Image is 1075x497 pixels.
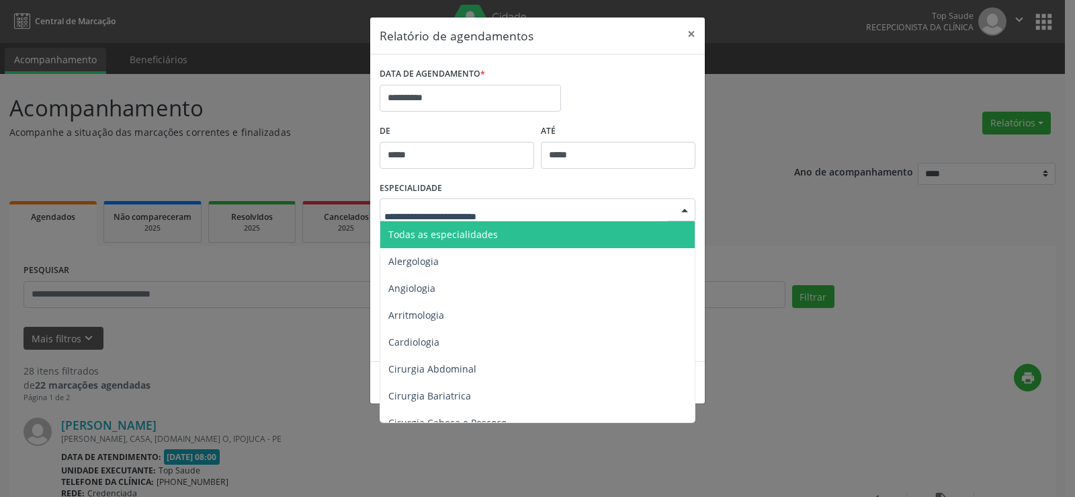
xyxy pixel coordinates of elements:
[541,121,695,142] label: ATÉ
[678,17,705,50] button: Close
[388,416,507,429] span: Cirurgia Cabeça e Pescoço
[380,64,485,85] label: DATA DE AGENDAMENTO
[388,255,439,268] span: Alergologia
[380,178,442,199] label: ESPECIALIDADE
[388,336,439,348] span: Cardiologia
[388,282,435,295] span: Angiologia
[388,228,498,241] span: Todas as especialidades
[388,309,444,321] span: Arritmologia
[380,121,534,142] label: De
[388,362,476,375] span: Cirurgia Abdominal
[380,27,533,44] h5: Relatório de agendamentos
[388,389,471,402] span: Cirurgia Bariatrica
